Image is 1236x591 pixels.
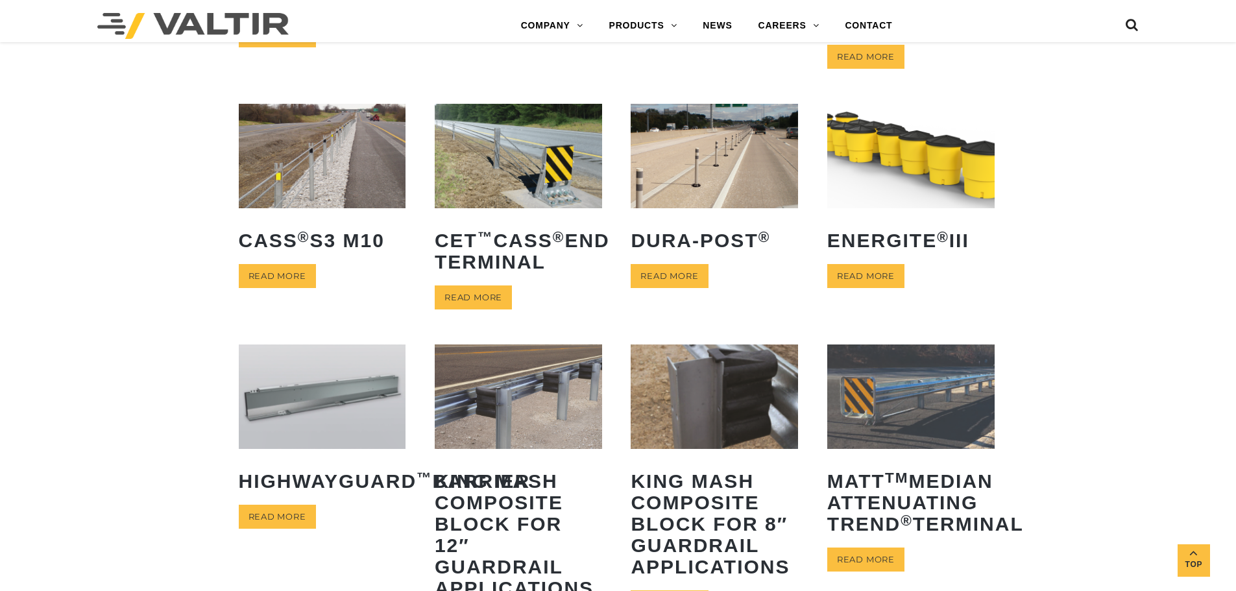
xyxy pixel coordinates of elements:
[827,45,904,69] a: Read more about “ArmorZone® TL-2 Water-Filled Barrier”
[435,285,512,309] a: Read more about “CET™ CASS® End Terminal”
[827,264,904,288] a: Read more about “ENERGITE® III”
[631,264,708,288] a: Read more about “Dura-Post®”
[239,104,406,261] a: CASS®S3 M10
[1178,557,1210,572] span: Top
[298,229,310,245] sup: ®
[827,220,995,261] h2: ENERGITE III
[239,505,316,529] a: Read more about “HighwayGuard™ Barrier”
[631,220,798,261] h2: Dura-Post
[508,13,596,39] a: COMPANY
[937,229,949,245] sup: ®
[239,264,316,288] a: Read more about “CASS® S3 M10”
[827,344,995,544] a: MATTTMMedian Attenuating TREND®Terminal
[1178,544,1210,577] a: Top
[827,461,995,544] h2: MATT Median Attenuating TREND Terminal
[631,461,798,587] h2: King MASH Composite Block for 8″ Guardrail Applications
[631,104,798,261] a: Dura-Post®
[901,513,913,529] sup: ®
[596,13,690,39] a: PRODUCTS
[553,229,565,245] sup: ®
[435,220,602,282] h2: CET CASS End Terminal
[239,461,406,501] h2: HighwayGuard Barrier
[885,470,909,486] sup: TM
[827,548,904,572] a: Read more about “MATTTM Median Attenuating TREND® Terminal”
[478,229,494,245] sup: ™
[631,344,798,587] a: King MASH Composite Block for 8″ Guardrail Applications
[435,104,602,282] a: CET™CASS®End Terminal
[827,104,995,261] a: ENERGITE®III
[239,220,406,261] h2: CASS S3 M10
[239,344,406,501] a: HighwayGuard™Barrier
[97,13,289,39] img: Valtir
[758,229,771,245] sup: ®
[745,13,832,39] a: CAREERS
[832,13,905,39] a: CONTACT
[690,13,745,39] a: NEWS
[417,470,433,486] sup: ™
